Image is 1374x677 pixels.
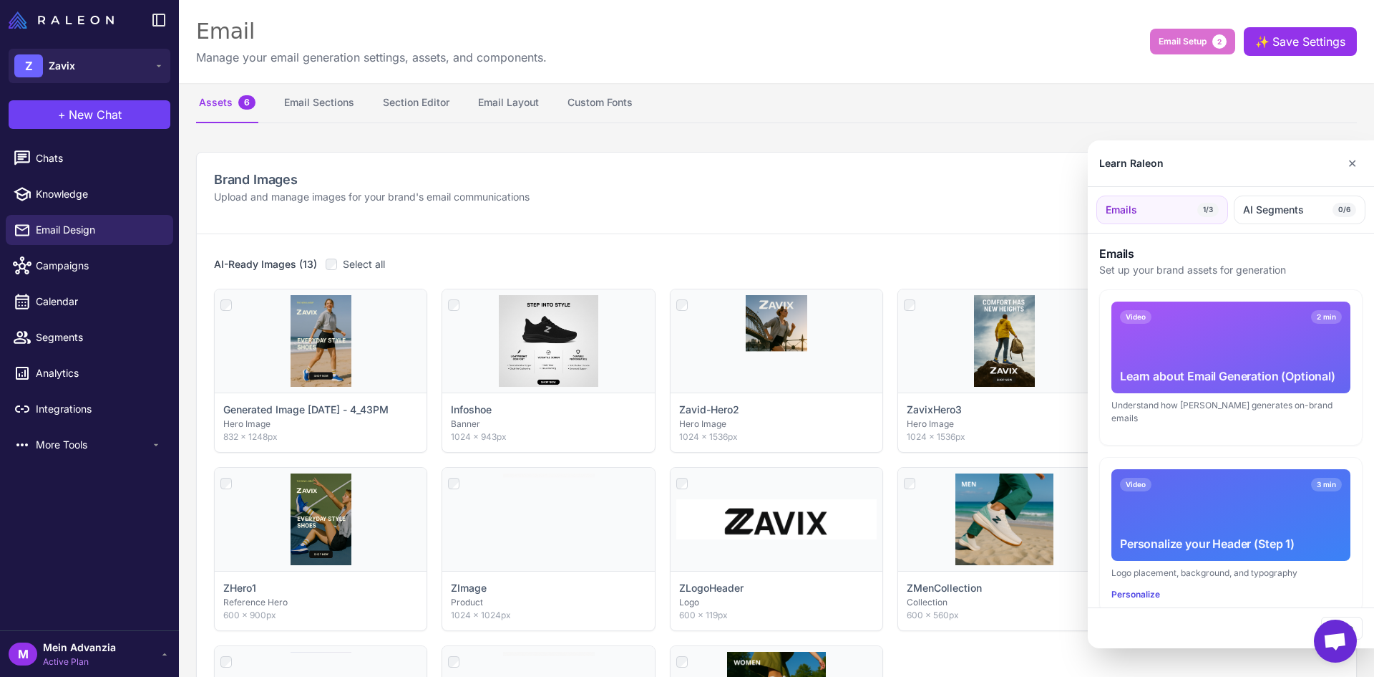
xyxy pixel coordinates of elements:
button: Close [1321,617,1363,640]
div: Logo placement, background, and typography [1111,567,1350,580]
span: Video [1120,310,1151,324]
div: Open chat [1314,620,1357,663]
button: Personalize [1111,588,1160,601]
div: Learn about Email Generation (Optional) [1120,368,1342,385]
div: Personalize your Header (Step 1) [1120,535,1342,552]
div: Learn Raleon [1099,155,1164,171]
div: Understand how [PERSON_NAME] generates on-brand emails [1111,399,1350,425]
h3: Emails [1099,245,1363,262]
span: 3 min [1311,478,1342,491]
button: Close [1342,149,1363,178]
span: 2 min [1311,310,1342,324]
span: Emails [1106,202,1137,218]
button: Emails1/3 [1096,196,1228,224]
span: Video [1120,478,1151,491]
button: AI Segments0/6 [1234,196,1365,224]
span: AI Segments [1243,202,1304,218]
p: Set up your brand assets for generation [1099,262,1363,278]
span: 0/6 [1332,203,1356,217]
span: 1/3 [1197,203,1219,217]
